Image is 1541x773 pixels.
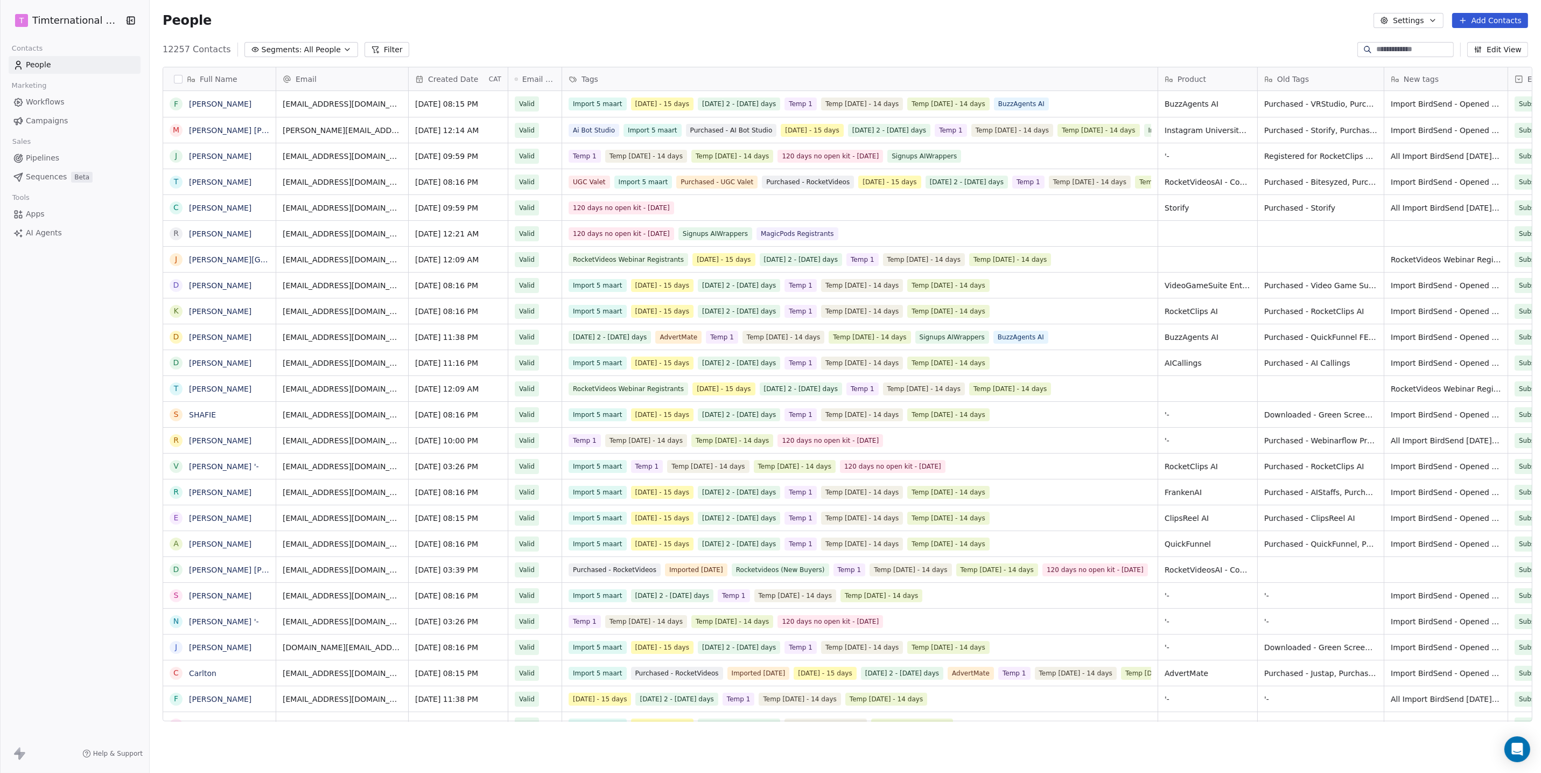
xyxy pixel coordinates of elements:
span: [DATE] - 15 days [631,305,694,318]
div: M [173,124,179,136]
span: [EMAIL_ADDRESS][DOMAIN_NAME] [283,306,402,317]
div: T [174,383,179,394]
span: BuzzAgents AI [993,331,1048,344]
a: [PERSON_NAME] [189,152,251,161]
span: Purchased - Storify [1264,203,1377,213]
span: Import BirdSend - Opened last 60 days - [DATE] - 2024,[GEOGRAPHIC_DATA] BirdSend - Opened last 60... [1391,332,1501,343]
span: [DATE] 10:00 PM [415,435,501,446]
a: People [9,56,141,74]
span: T [19,15,24,26]
div: R [173,435,179,446]
span: [DATE] - 15 days [631,486,694,499]
a: [PERSON_NAME] [189,281,251,290]
span: RocketVideos Webinar Registrants,Opened last 30 days - [DATE],Opened last 30 days - [DATE] - 2,Op... [1391,384,1501,394]
span: Purchased - RocketClips AI [1264,461,1377,472]
span: AICallings [1165,358,1251,368]
span: Purchased - VRStudio, Purchased - VRStudio Deal, Purchased - Faceswap, Purchased - WebinarFlow Co... [1264,99,1377,109]
button: TTimternational B.V. [13,11,118,30]
a: [PERSON_NAME] [189,178,251,186]
span: BuzzAgents AI [1165,99,1251,109]
span: Import 5 maart [569,305,627,318]
span: Created Date [428,74,478,85]
a: Workflows [9,93,141,111]
span: Temp [DATE] - 14 days [691,150,773,163]
span: '- [1165,151,1251,162]
span: Temp [DATE] - 14 days [907,408,989,421]
span: Import 5 maart [624,124,682,137]
span: Temp 1 [935,124,967,137]
span: Import 5 maart [569,98,627,110]
span: [DATE] - 15 days [631,357,694,370]
span: Import BirdSend - Opened last 30 days - [DATE],[GEOGRAPHIC_DATA] BirdSend - Opened last 30 days -... [1391,487,1501,498]
span: Temp [DATE] - 14 days [1135,176,1217,189]
span: [DATE] 11:38 PM [415,332,501,343]
div: Email Verification Status [508,67,562,90]
span: [DATE] - 15 days [631,512,694,525]
span: Valid [519,177,535,187]
button: Edit View [1467,42,1528,57]
span: Import BirdSend - Opened last 30 days - [DATE],[GEOGRAPHIC_DATA] BirdSend - Opened last 30 days -... [1391,461,1501,472]
span: Sequences [26,171,67,183]
span: [DATE] 2 - [DATE] days [760,253,842,266]
a: [PERSON_NAME] [189,385,251,393]
span: [EMAIL_ADDRESS][DOMAIN_NAME] [283,228,402,239]
span: BuzzAgents AI [1165,332,1251,343]
span: Import BirdSend - Opened last 30 days - [DATE],[GEOGRAPHIC_DATA] BirdSend - Opened last 30 days -... [1391,409,1501,420]
span: Import 5 maart [569,486,627,499]
span: Valid [519,487,535,498]
span: Purchased - QuickFunnel FE, Purchased - AiPixel Studio, Purchased - AdsReel, Purchased - Escribe ... [1264,332,1377,343]
span: [EMAIL_ADDRESS][DOMAIN_NAME] [283,254,402,265]
span: UGC Valet [569,176,610,189]
span: All Import BirdSend [DATE],Temp [DATE],Temp [DATE],Temp [DATE],Temp [DATE],Temp [DATE],Temp [DATE... [1391,435,1501,446]
span: Import 5 maart [614,176,673,189]
span: Temp [DATE] - 14 days [821,98,903,110]
span: 120 days no open kit - [DATE] [840,460,945,473]
span: [DATE] 08:16 PM [415,487,501,498]
span: [DATE] 2 - [DATE] days [698,305,780,318]
span: [EMAIL_ADDRESS][DOMAIN_NAME] [283,358,402,368]
span: FrankenAI [1165,487,1251,498]
span: Purchased - Video Game Suite, Purchased - Lingo Blaster 2.0, Purchased - Interactr, Purchased - C... [1264,280,1377,291]
span: Temp 1 [706,331,738,344]
a: [PERSON_NAME] [189,229,251,238]
span: Import 5 maart [569,460,627,473]
span: Temp 1 [784,357,817,370]
a: [PERSON_NAME] [189,721,251,729]
span: Product [1178,74,1206,85]
span: Temp [DATE] - 14 days [971,124,1053,137]
span: Import 5 maart [569,512,627,525]
span: [DATE] 2 - [DATE] days [760,382,842,395]
span: 120 days no open kit - [DATE] [569,201,674,214]
span: People [163,12,212,29]
span: Valid [519,151,535,162]
span: '- [1165,409,1251,420]
div: K [173,305,178,317]
span: Marketing [7,78,51,94]
span: Import 5 maart [569,357,627,370]
span: [DATE] - 15 days [631,279,694,292]
span: Purchased - UGC Valet [676,176,758,189]
a: [PERSON_NAME] [189,514,251,523]
span: RocketVideos Webinar Registrants [569,382,688,395]
span: Valid [519,358,535,368]
span: [DATE] 08:15 PM [415,99,501,109]
a: SHAFIE [189,410,216,419]
span: Valid [519,203,535,213]
span: [EMAIL_ADDRESS][DOMAIN_NAME] [283,99,402,109]
div: Tags [562,67,1158,90]
span: [EMAIL_ADDRESS][DOMAIN_NAME] [283,435,402,446]
div: T [174,176,179,187]
span: Import 5 maart [569,279,627,292]
div: D [173,331,179,343]
span: Pipelines [26,152,59,164]
span: 12257 Contacts [163,43,231,56]
span: [EMAIL_ADDRESS][DOMAIN_NAME] [283,151,402,162]
span: MagicPods Registrants [757,227,838,240]
span: [DATE] 08:16 PM [415,409,501,420]
span: [DATE] 08:16 PM [415,280,501,291]
span: Temp [DATE] - 14 days [821,357,903,370]
a: [PERSON_NAME] '- [189,617,259,626]
span: Workflows [26,96,65,108]
a: [PERSON_NAME] [PERSON_NAME] [189,126,317,135]
span: Temp 1 [846,382,879,395]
